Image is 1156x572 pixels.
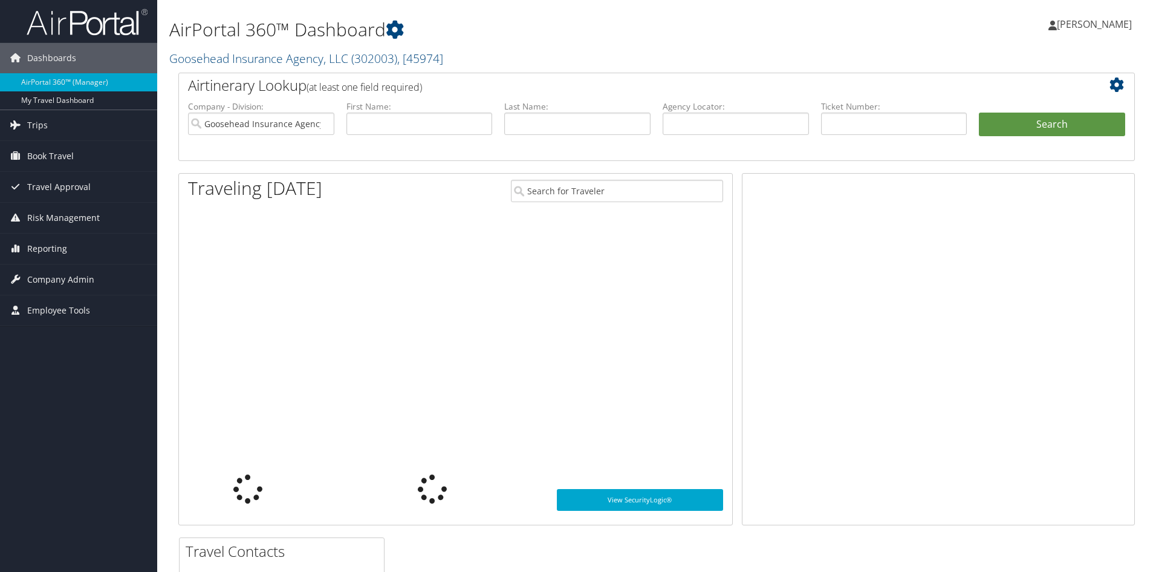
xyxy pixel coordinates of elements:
[188,176,322,201] h1: Traveling [DATE]
[1048,6,1144,42] a: [PERSON_NAME]
[186,541,384,562] h2: Travel Contacts
[188,75,1045,96] h2: Airtinerary Lookup
[188,100,334,113] label: Company - Division:
[27,110,48,140] span: Trips
[1057,18,1132,31] span: [PERSON_NAME]
[27,234,67,264] span: Reporting
[397,50,443,67] span: , [ 45974 ]
[511,180,723,202] input: Search for Traveler
[27,8,148,36] img: airportal-logo.png
[307,81,422,94] span: (at least one field required)
[169,50,443,67] a: Goosehead Insurance Agency, LLC
[27,172,91,202] span: Travel Approval
[979,113,1125,137] button: Search
[821,100,967,113] label: Ticket Number:
[351,50,397,67] span: ( 302003 )
[27,141,74,171] span: Book Travel
[27,295,90,326] span: Employee Tools
[27,265,94,295] span: Company Admin
[663,100,809,113] label: Agency Locator:
[346,100,493,113] label: First Name:
[27,43,76,73] span: Dashboards
[504,100,651,113] label: Last Name:
[27,203,100,233] span: Risk Management
[169,17,819,42] h1: AirPortal 360™ Dashboard
[557,489,723,511] a: View SecurityLogic®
